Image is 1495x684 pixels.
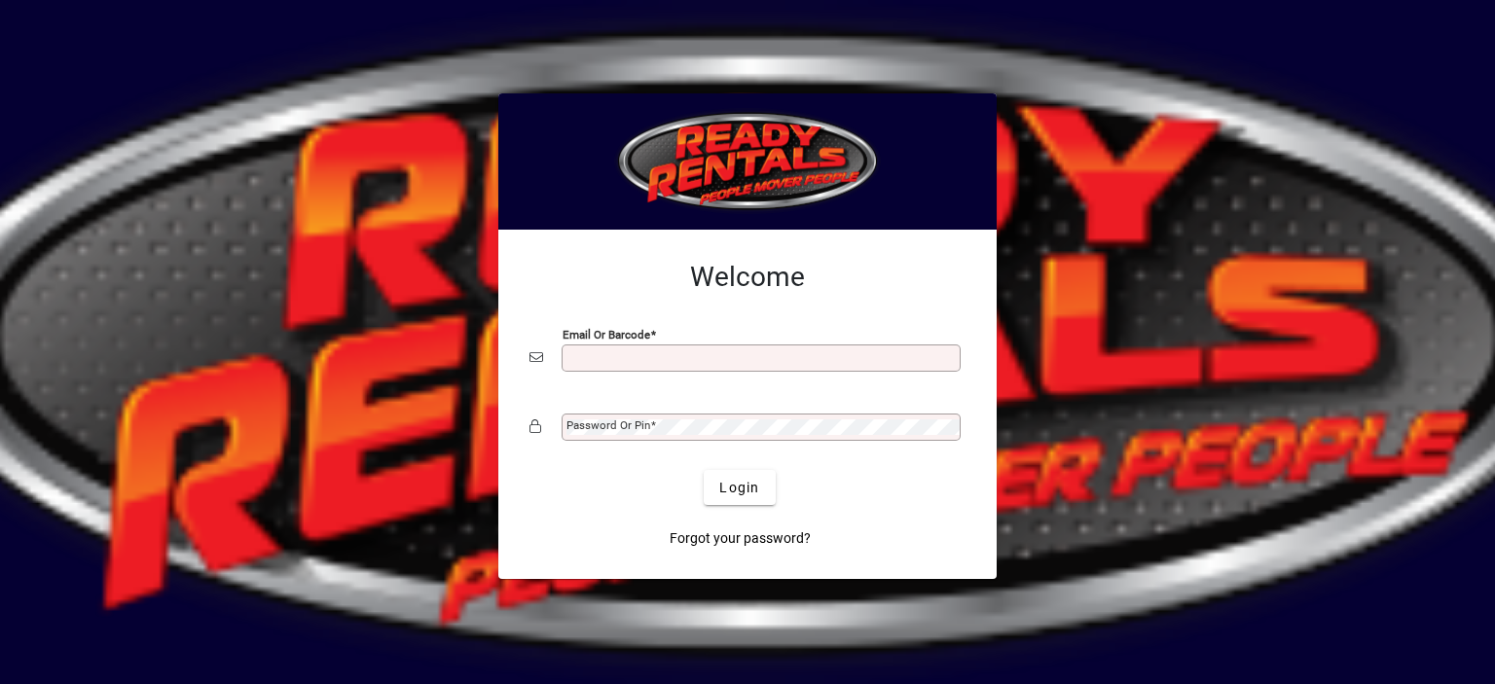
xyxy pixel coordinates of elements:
[566,418,650,432] mat-label: Password or Pin
[704,470,775,505] button: Login
[529,261,966,294] h2: Welcome
[670,528,811,549] span: Forgot your password?
[662,521,819,556] a: Forgot your password?
[719,478,759,498] span: Login
[563,328,650,342] mat-label: Email or Barcode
